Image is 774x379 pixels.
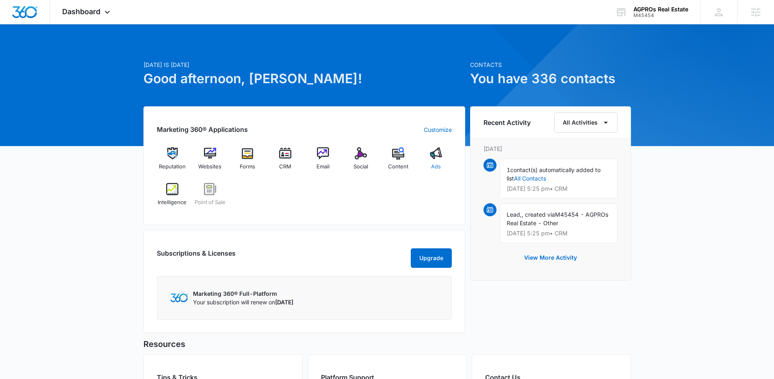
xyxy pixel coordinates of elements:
[483,118,531,127] h6: Recent Activity
[194,183,225,212] a: Point of Sale
[353,163,368,171] span: Social
[143,338,631,350] h5: Resources
[388,163,408,171] span: Content
[507,211,608,226] span: M45454 - AGPROs Real Estate - Other
[157,183,188,212] a: Intelligence
[159,163,186,171] span: Reputation
[232,147,263,177] a: Forms
[516,248,585,267] button: View More Activity
[157,248,236,265] h2: Subscriptions & Licenses
[193,298,293,306] p: Your subscription will renew on
[157,147,188,177] a: Reputation
[507,166,510,173] span: 1
[554,112,618,133] button: All Activities
[143,60,465,69] p: [DATE] is [DATE]
[507,211,522,218] span: Lead,
[240,163,255,171] span: Forms
[194,147,225,177] a: Websites
[522,211,555,218] span: , created via
[411,248,452,268] button: Upgrade
[143,69,465,88] h1: Good afternoon, [PERSON_NAME]!
[507,186,611,192] p: [DATE] 5:25 pm • CRM
[158,198,186,207] span: Intelligence
[275,299,293,306] span: [DATE]
[195,198,225,207] span: Point of Sale
[424,125,452,134] a: Customize
[470,69,631,88] h1: You have 336 contacts
[157,125,248,134] h2: Marketing 360® Applications
[514,175,546,182] a: All Contacts
[62,7,100,16] span: Dashboard
[470,60,631,69] p: Contacts
[633,13,688,18] div: account id
[483,144,618,153] p: [DATE]
[198,163,221,171] span: Websites
[421,147,452,177] a: Ads
[308,147,339,177] a: Email
[507,166,601,182] span: contact(s) automatically added to list
[633,6,688,13] div: account name
[270,147,301,177] a: CRM
[193,289,293,298] p: Marketing 360® Full-Platform
[345,147,376,177] a: Social
[507,230,611,236] p: [DATE] 5:25 pm • CRM
[279,163,291,171] span: CRM
[383,147,414,177] a: Content
[431,163,441,171] span: Ads
[170,293,188,302] img: Marketing 360 Logo
[317,163,330,171] span: Email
